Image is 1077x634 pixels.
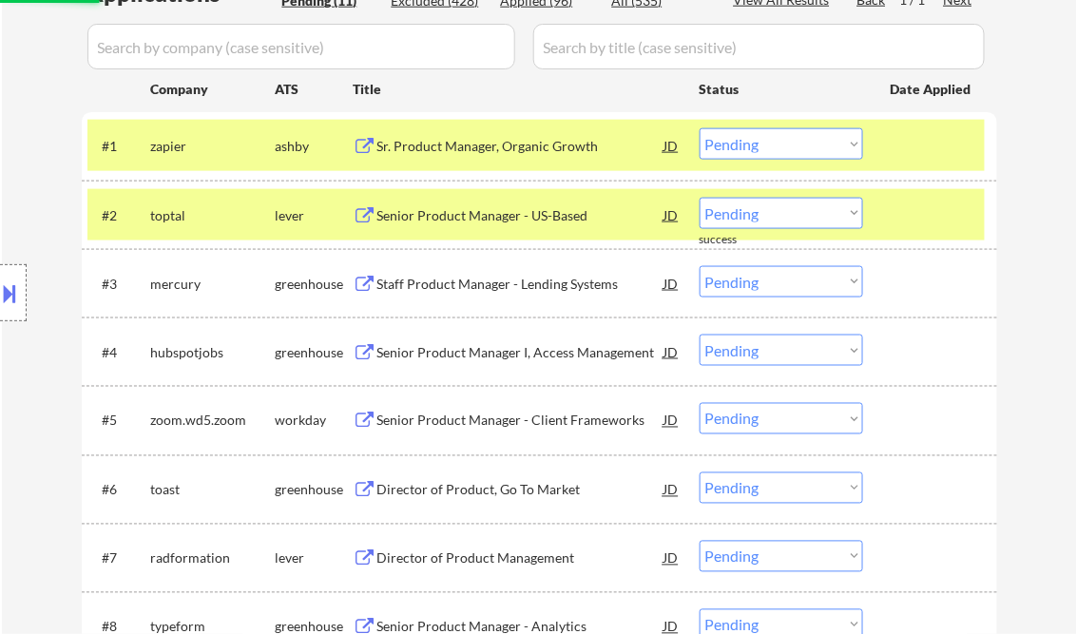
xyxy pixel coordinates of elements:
div: #7 [103,549,136,568]
div: Title [354,80,682,99]
div: lever [276,549,354,568]
div: Company [151,80,276,99]
div: Senior Product Manager - Client Frameworks [377,412,664,431]
div: Staff Product Manager - Lending Systems [377,275,664,294]
div: Date Applied [891,80,974,99]
div: JD [663,541,682,575]
div: Director of Product Management [377,549,664,568]
div: JD [663,335,682,369]
input: Search by title (case sensitive) [533,24,985,69]
div: Sr. Product Manager, Organic Growth [377,137,664,156]
input: Search by company (case sensitive) [87,24,515,69]
div: JD [663,128,682,163]
div: Senior Product Manager I, Access Management [377,343,664,362]
div: radformation [151,549,276,568]
div: ATS [276,80,354,99]
div: JD [663,198,682,232]
div: JD [663,266,682,300]
div: JD [663,472,682,507]
div: success [700,232,776,248]
div: toast [151,481,276,500]
div: Status [700,71,863,106]
div: JD [663,403,682,437]
div: #6 [103,481,136,500]
div: greenhouse [276,481,354,500]
div: Director of Product, Go To Market [377,481,664,500]
div: Senior Product Manager - US-Based [377,206,664,225]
